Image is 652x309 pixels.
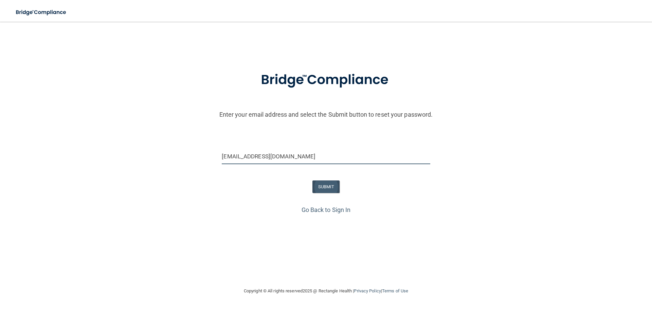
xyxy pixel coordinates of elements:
input: Email [222,149,430,164]
a: Terms of Use [382,288,408,293]
a: Go Back to Sign In [302,206,351,213]
div: Copyright © All rights reserved 2025 @ Rectangle Health | | [202,280,450,302]
img: bridge_compliance_login_screen.278c3ca4.svg [247,62,405,98]
img: bridge_compliance_login_screen.278c3ca4.svg [10,5,73,19]
a: Privacy Policy [354,288,381,293]
button: SUBMIT [312,180,340,193]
